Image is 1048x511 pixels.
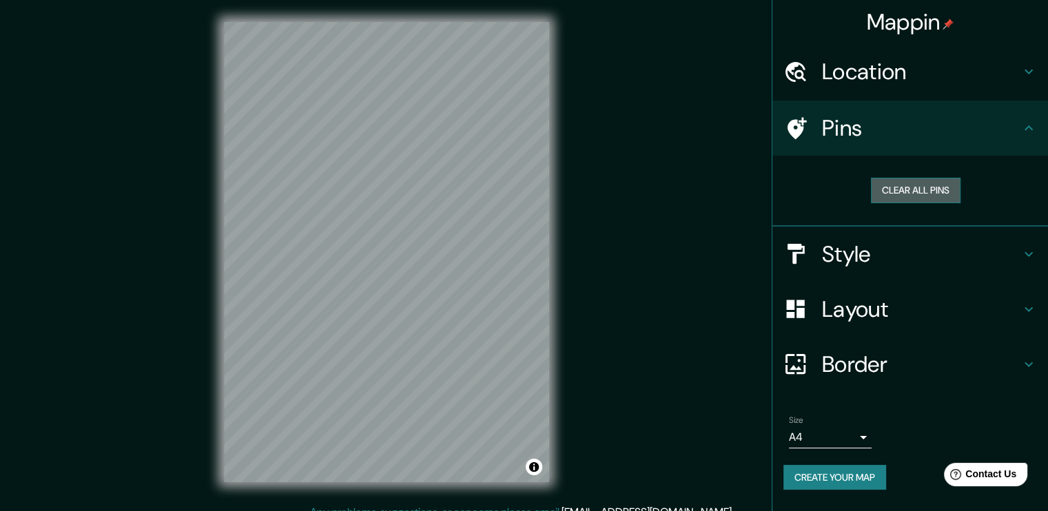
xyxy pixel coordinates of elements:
iframe: Help widget launcher [925,457,1033,496]
div: Location [772,44,1048,99]
h4: Mappin [867,8,954,36]
h4: Pins [822,114,1020,142]
div: Pins [772,101,1048,156]
h4: Location [822,58,1020,85]
div: A4 [789,426,872,448]
button: Toggle attribution [526,459,542,475]
div: Border [772,337,1048,392]
h4: Style [822,240,1020,268]
div: Style [772,227,1048,282]
h4: Layout [822,295,1020,323]
button: Create your map [783,465,886,490]
h4: Border [822,351,1020,378]
img: pin-icon.png [943,19,954,30]
button: Clear all pins [871,178,960,203]
label: Size [789,414,803,426]
canvas: Map [224,22,549,482]
div: Layout [772,282,1048,337]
